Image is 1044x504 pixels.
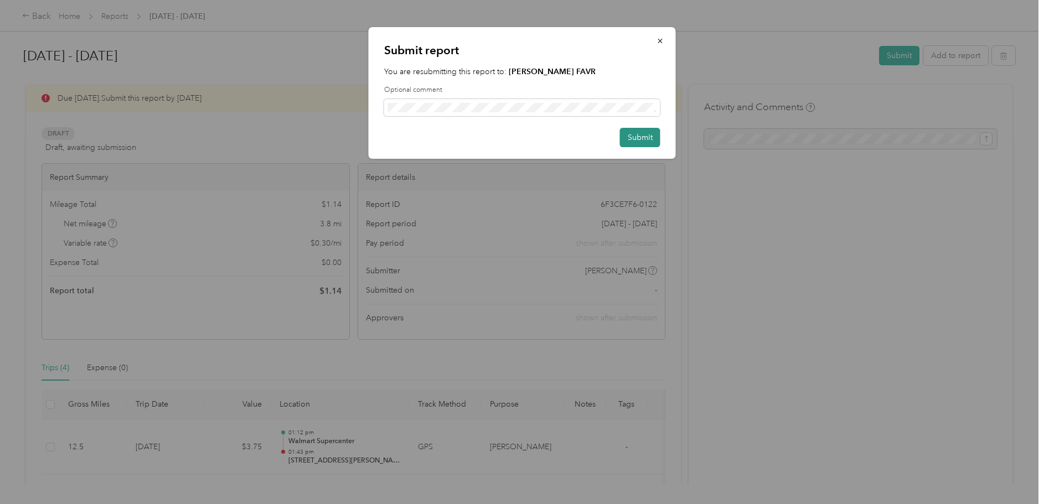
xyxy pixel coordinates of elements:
[509,67,596,76] strong: [PERSON_NAME] FAVR
[384,66,660,77] p: You are resubmitting this report to:
[620,128,660,147] button: Submit
[384,43,660,58] p: Submit report
[982,442,1044,504] iframe: Everlance-gr Chat Button Frame
[384,85,660,95] label: Optional comment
